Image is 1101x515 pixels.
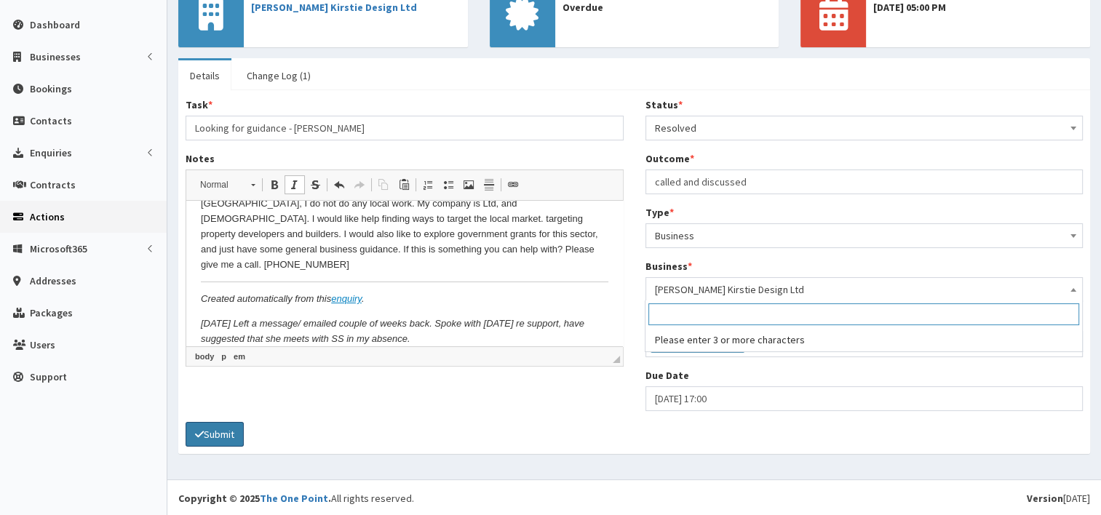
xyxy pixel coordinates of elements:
a: Insert/Remove Bulleted List [438,175,458,194]
a: Undo (Ctrl+Z) [329,175,349,194]
span: Business [645,223,1084,248]
span: Microsoft365 [30,242,87,255]
li: Please enter 3 or more characters [645,328,1081,351]
a: Insert/Remove Numbered List [418,175,438,194]
span: Contacts [30,114,72,127]
a: Image [458,175,479,194]
a: Normal [192,175,263,195]
label: Type [645,205,674,220]
span: Dashboard [30,18,80,31]
span: Corrine Kirstie Design Ltd [645,277,1084,302]
a: The One Point [260,492,328,505]
a: p element [218,350,229,363]
span: Normal [193,175,244,194]
a: Change Log (1) [235,60,322,91]
em: Created automatically from this . [15,92,178,103]
a: Insert Horizontal Line [479,175,499,194]
label: Due Date [645,368,689,383]
a: [PERSON_NAME] Kirstie Design Ltd [251,1,417,14]
a: Paste (Ctrl+V) [394,175,414,194]
label: Business [645,259,692,274]
a: Link (Ctrl+L) [503,175,523,194]
a: Strike Through [305,175,325,194]
label: Notes [186,151,215,166]
label: Outcome [645,151,694,166]
span: Contracts [30,178,76,191]
label: Task [186,97,212,112]
span: Users [30,338,55,351]
span: Support [30,370,67,383]
a: body element [192,350,217,363]
a: em element [231,350,248,363]
span: Enquiries [30,146,72,159]
a: enquiry [145,92,175,103]
b: Version [1027,492,1063,505]
span: Resolved [645,116,1084,140]
a: Bold (Ctrl+B) [264,175,285,194]
span: Packages [30,306,73,319]
span: Bookings [30,82,72,95]
a: Redo (Ctrl+Y) [349,175,370,194]
a: Details [178,60,231,91]
span: Businesses [30,50,81,63]
div: [DATE] [1027,491,1090,506]
span: Actions [30,210,65,223]
iframe: Rich Text Editor, notes [186,201,623,346]
span: Addresses [30,274,76,287]
span: Corrine Kirstie Design Ltd [655,279,1074,300]
a: Copy (Ctrl+C) [373,175,394,194]
a: Italic (Ctrl+I) [285,175,305,194]
span: Resolved [655,118,1074,138]
strong: Copyright © 2025 . [178,492,331,505]
span: Drag to resize [613,356,620,363]
span: Business [655,225,1074,246]
button: Submit [186,422,244,447]
label: Status [645,97,683,112]
em: [DATE] Left a message/ emailed couple of weeks back. Spoke with [DATE] re support, have suggested... [15,117,398,143]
